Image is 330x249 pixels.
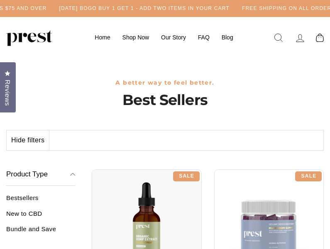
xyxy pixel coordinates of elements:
img: PREST ORGANICS [6,29,52,46]
a: Shop Now [117,29,154,46]
span: Reviews [2,80,13,106]
h1: Best Sellers [6,90,324,109]
a: Blog [217,29,238,46]
a: Our Story [156,29,191,46]
h3: A better way to feel better. [6,79,324,86]
h5: [DATE] BOGO BUY 1 GET 1 - ADD TWO ITEMS IN YOUR CART [59,5,229,12]
ul: Primary [90,29,238,46]
a: FAQ [193,29,215,46]
div: Sale [295,171,322,181]
a: New to CBD [6,210,75,224]
a: Home [90,29,115,46]
div: Sale [173,171,200,181]
a: Bundle and Save [6,225,75,239]
a: Bestsellers [6,194,75,208]
button: Product Type [6,163,75,186]
button: Hide filters [7,130,49,150]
